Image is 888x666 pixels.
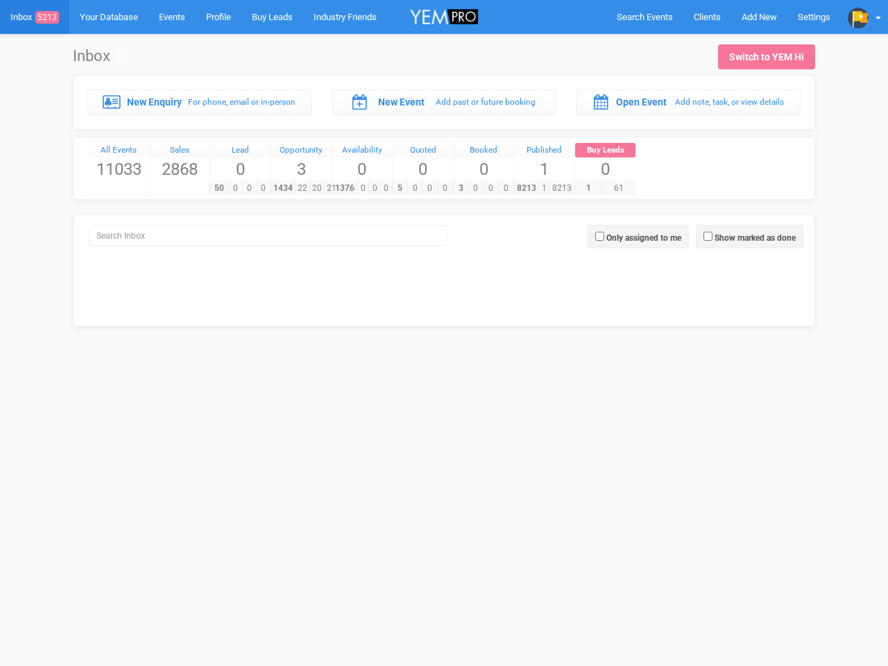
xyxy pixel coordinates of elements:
span: 1 [574,182,603,195]
span: 8213 [514,182,540,195]
span: 61 [602,182,635,195]
small: For phone, email or in-person [188,97,296,107]
span: 5 [392,182,408,195]
small: Add past or future booking [436,97,536,107]
input: Search Inbox [89,225,448,246]
a: Published [515,143,575,158]
a: Switch to YEM Hi [718,44,815,69]
span: 0 [422,182,438,195]
span: 8213 [549,182,574,195]
small: Add note, task, or view details [675,97,784,107]
img: profile.png [848,8,869,28]
a: Lead [210,143,271,158]
a: All Events [89,143,149,158]
span: 0 [393,157,453,181]
span: 11033 [89,157,149,181]
span: 20 [309,182,325,195]
label: New Enquiry [127,95,182,109]
div: Switch to YEM Hi [729,50,804,64]
a: Sales [150,143,210,158]
span: 1 [515,157,575,181]
span: 1434 [271,182,296,195]
span: 0 [575,157,635,181]
span: Search Events [617,12,673,22]
span: 0 [483,182,499,195]
span: 22 [295,182,310,195]
label: Show marked as done [715,232,796,244]
span: 1376 [332,182,358,195]
span: 0 [228,182,243,195]
span: 0 [437,182,453,195]
span: 1 [538,182,549,195]
a: Buy Leads [575,143,635,158]
span: 0 [256,182,271,195]
a: Availability [332,143,393,158]
span: 0 [468,182,484,195]
span: Clients [694,12,721,22]
a: Quoted [393,143,453,158]
span: 0 [357,182,369,195]
a: New Event Add past or future booking [332,89,556,114]
span: 2868 [150,157,210,181]
a: Open Event Add note, task, or view details [577,89,801,114]
a: Opportunity [271,143,332,158]
span: 0 [380,182,392,195]
h1: Inbox [73,48,126,65]
span: 3 [271,157,332,181]
span: 21 [324,182,339,195]
span: 5213 [35,11,59,24]
span: 0 [332,157,393,181]
a: New Enquiry For phone, email or in-person [87,89,311,114]
span: 3 [453,182,469,195]
label: Open Event [616,95,667,109]
span: 0 [454,157,514,181]
span: Add New [742,12,777,22]
span: 0 [210,157,271,181]
span: 0 [242,182,257,195]
label: Only assigned to me [606,232,681,244]
span: 0 [498,182,514,195]
span: 0 [368,182,380,195]
label: New Event [378,95,425,109]
span: 0 [407,182,423,195]
span: 50 [210,182,229,195]
a: Booked [454,143,514,158]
